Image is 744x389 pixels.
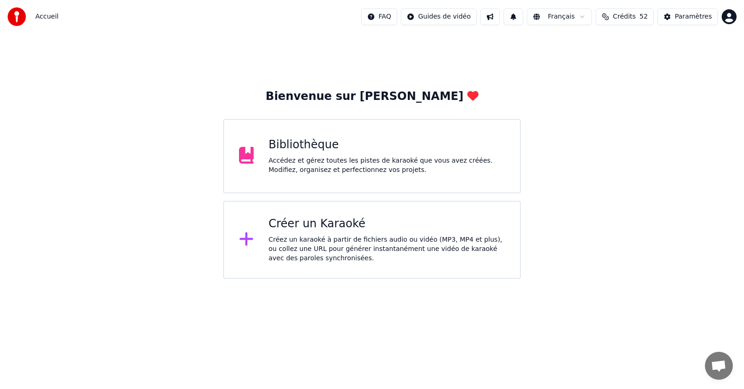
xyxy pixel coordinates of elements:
[35,12,59,21] span: Accueil
[35,12,59,21] nav: breadcrumb
[658,8,718,25] button: Paramètres
[269,138,505,152] div: Bibliothèque
[269,217,505,231] div: Créer un Karaoké
[705,352,733,380] div: Ouvrir le chat
[401,8,477,25] button: Guides de vidéo
[639,12,648,21] span: 52
[675,12,712,21] div: Paramètres
[7,7,26,26] img: youka
[269,156,505,175] div: Accédez et gérez toutes les pistes de karaoké que vous avez créées. Modifiez, organisez et perfec...
[596,8,654,25] button: Crédits52
[361,8,397,25] button: FAQ
[266,89,478,104] div: Bienvenue sur [PERSON_NAME]
[269,235,505,263] div: Créez un karaoké à partir de fichiers audio ou vidéo (MP3, MP4 et plus), ou collez une URL pour g...
[613,12,636,21] span: Crédits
